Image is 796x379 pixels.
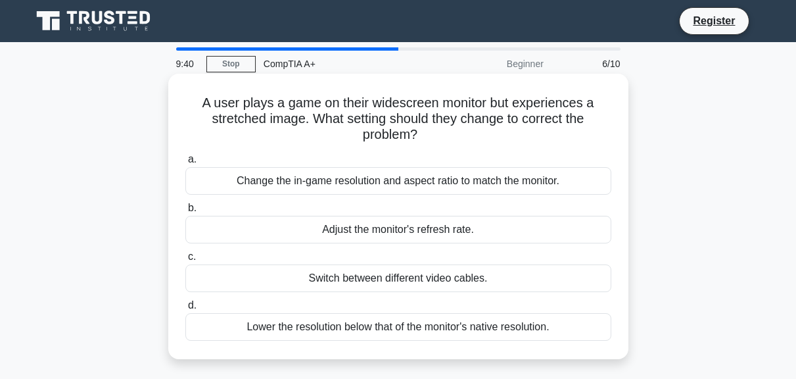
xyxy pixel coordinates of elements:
div: 9:40 [168,51,206,77]
a: Stop [206,56,256,72]
div: 6/10 [551,51,628,77]
span: d. [188,299,197,311]
div: Change the in-game resolution and aspect ratio to match the monitor. [185,167,611,195]
span: a. [188,153,197,164]
div: Beginner [436,51,551,77]
span: c. [188,251,196,262]
h5: A user plays a game on their widescreen monitor but experiences a stretched image. What setting s... [184,95,613,143]
a: Register [685,13,743,29]
div: Adjust the monitor's refresh rate. [185,216,611,243]
span: b. [188,202,197,213]
div: Switch between different video cables. [185,265,611,292]
div: CompTIA A+ [256,51,436,77]
div: Lower the resolution below that of the monitor's native resolution. [185,313,611,341]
